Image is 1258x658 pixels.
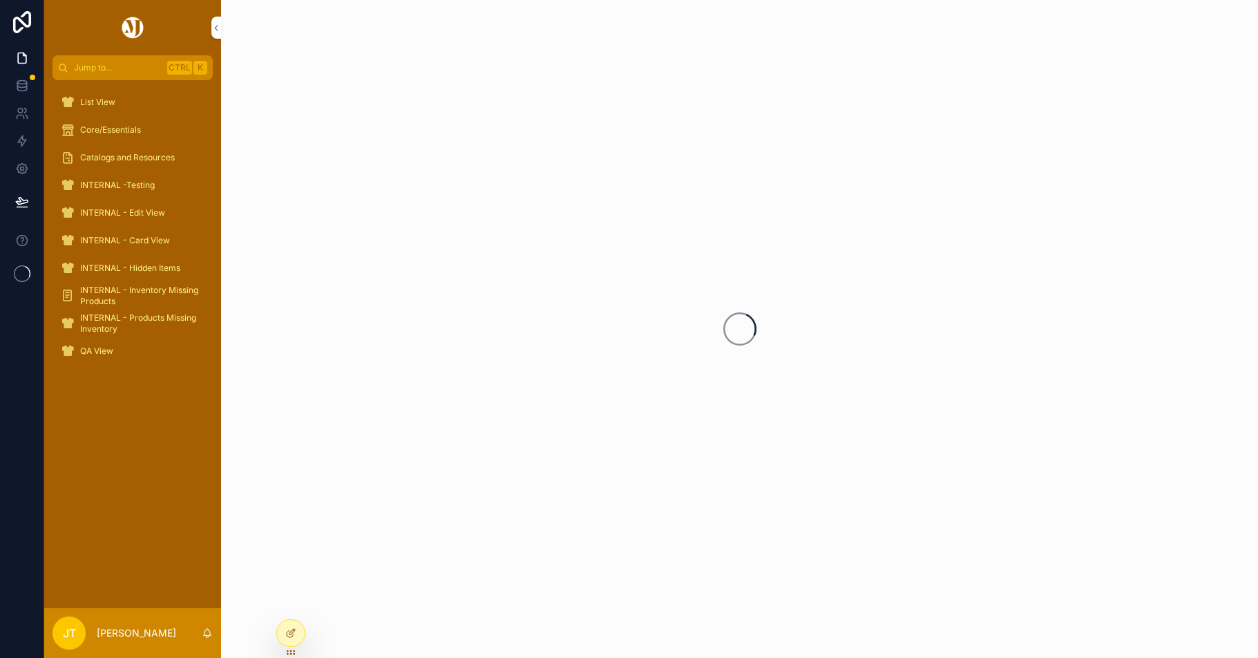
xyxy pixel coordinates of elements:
span: List View [80,97,115,108]
span: QA View [80,346,113,357]
span: INTERNAL - Edit View [80,207,165,218]
a: INTERNAL - Inventory Missing Products [53,283,213,308]
span: Jump to... [74,62,162,73]
a: Catalogs and Resources [53,145,213,170]
span: INTERNAL - Hidden Items [80,263,180,274]
span: Core/Essentials [80,124,141,135]
div: scrollable content [44,80,221,382]
p: [PERSON_NAME] [97,626,176,640]
a: Core/Essentials [53,117,213,142]
span: Catalogs and Resources [80,152,175,163]
span: INTERNAL - Card View [80,235,170,246]
a: INTERNAL - Edit View [53,200,213,225]
span: INTERNAL - Inventory Missing Products [80,285,199,307]
a: INTERNAL - Card View [53,228,213,253]
span: INTERNAL -Testing [80,180,155,191]
img: App logo [120,17,146,39]
a: INTERNAL -Testing [53,173,213,198]
a: QA View [53,339,213,364]
span: INTERNAL - Products Missing Inventory [80,312,199,335]
a: INTERNAL - Products Missing Inventory [53,311,213,336]
button: Jump to...CtrlK [53,55,213,80]
a: INTERNAL - Hidden Items [53,256,213,281]
span: K [195,62,206,73]
span: JT [63,625,76,641]
span: Ctrl [167,61,192,75]
a: List View [53,90,213,115]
